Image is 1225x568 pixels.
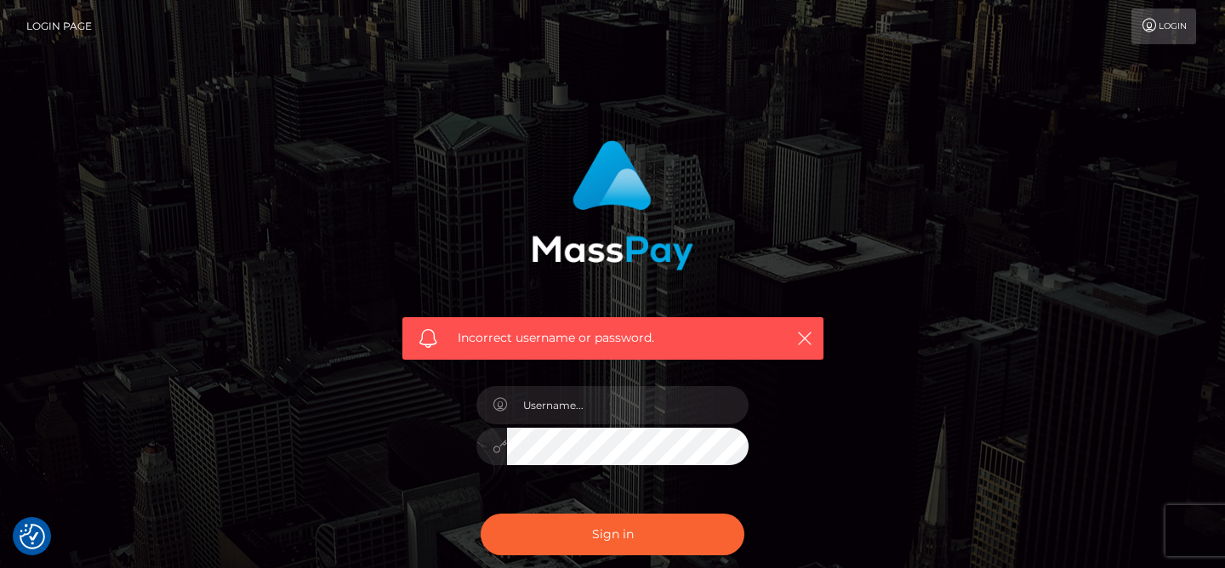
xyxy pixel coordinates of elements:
[20,524,45,549] img: Revisit consent button
[481,514,744,555] button: Sign in
[532,140,693,270] img: MassPay Login
[20,524,45,549] button: Consent Preferences
[1131,9,1196,44] a: Login
[26,9,92,44] a: Login Page
[458,329,768,347] span: Incorrect username or password.
[507,386,749,424] input: Username...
